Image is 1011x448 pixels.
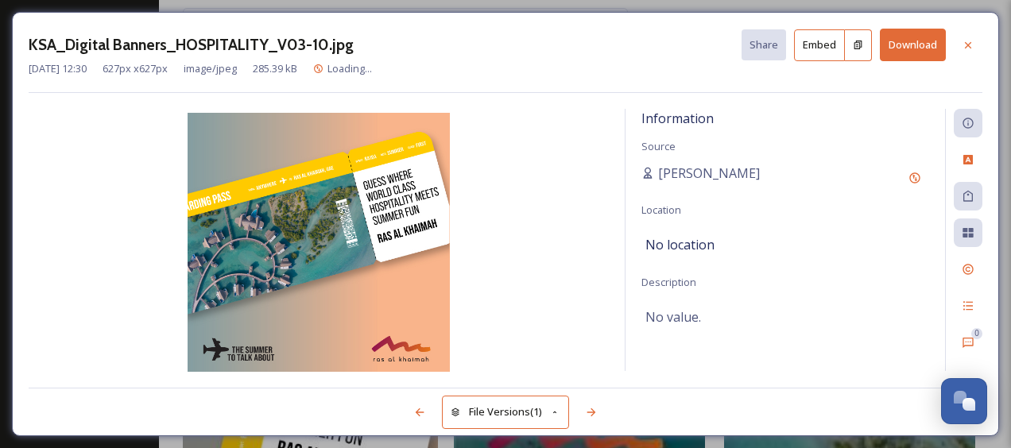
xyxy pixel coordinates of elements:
[184,61,237,76] span: image/jpeg
[327,61,372,75] span: Loading...
[742,29,786,60] button: Share
[658,164,760,183] span: [PERSON_NAME]
[971,328,982,339] div: 0
[103,61,168,76] span: 627 px x 627 px
[794,29,845,61] button: Embed
[645,307,701,326] span: No value.
[880,29,946,61] button: Download
[442,396,569,428] button: File Versions(1)
[641,139,676,153] span: Source
[645,235,715,254] span: No location
[641,110,714,127] span: Information
[29,113,609,375] img: KSA_Digital%20Banners_HOSPITALITY_V03-10.jpg
[29,61,87,76] span: [DATE] 12:30
[641,203,681,217] span: Location
[641,275,696,289] span: Description
[29,33,354,56] h3: KSA_Digital Banners_HOSPITALITY_V03-10.jpg
[941,378,987,424] button: Open Chat
[253,61,297,76] span: 285.39 kB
